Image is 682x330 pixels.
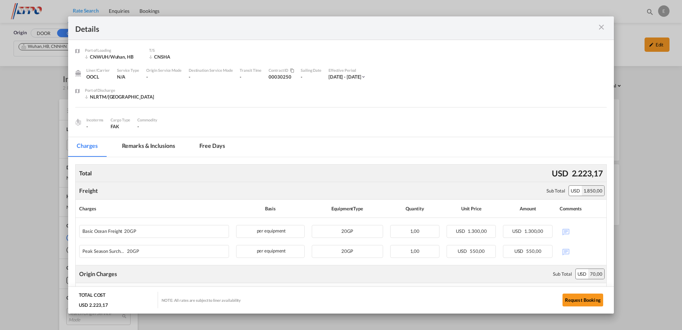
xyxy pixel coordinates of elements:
[189,67,233,74] div: Destination Service Mode
[74,118,82,126] img: cargo.png
[189,74,233,80] div: -
[85,94,154,100] div: NLRTM/Rotterdam
[85,47,142,54] div: Port of Loading
[470,248,485,254] span: 550,00
[570,166,605,181] div: 2.223,17
[117,74,125,80] span: N/A
[514,248,525,254] span: USD
[149,54,206,60] div: CNSHA
[77,167,93,179] div: Total
[240,74,261,80] div: -
[79,292,106,302] div: TOTAL COST
[526,248,541,254] span: 550,00
[236,245,304,258] div: per equipment
[546,187,565,194] div: Sub Total
[146,74,182,80] div: -
[361,74,366,79] md-icon: icon-chevron-down
[556,200,606,218] th: Comments
[301,74,321,80] div: -
[410,228,420,234] span: 1,00
[111,117,130,123] div: Cargo Type
[269,67,301,87] div: 00030250
[236,203,304,214] div: Basis
[576,269,589,279] div: USD
[556,283,606,301] th: Comments
[79,270,117,278] div: Origin Charges
[468,228,487,234] span: 1.300,00
[79,187,97,195] div: Freight
[390,203,439,214] div: Quantity
[236,225,304,238] div: per equipment
[86,117,103,123] div: Incoterms
[86,123,103,130] div: -
[341,248,353,254] span: 20GP
[329,67,366,74] div: Effective Period
[162,297,241,303] div: NOTE: All rates are subject to liner availability
[269,67,294,74] div: Contract / Rate Agreement / Tariff / Spot Pricing Reference Number
[75,24,554,32] div: Details
[524,228,543,234] span: 1.300,00
[503,203,552,214] div: Amount
[79,302,110,308] div: USD 2.223,17
[137,117,157,123] div: Commodity
[447,203,496,214] div: Unit Price
[329,74,361,80] div: 11 Aug 2025 - 31 Aug 2025
[146,67,182,74] div: Origin Service Mode
[68,137,240,157] md-pagination-wrapper: Use the left and right arrow keys to navigate between tabs
[563,294,603,306] button: Request Booking
[301,67,321,74] div: Sailing Date
[512,228,523,234] span: USD
[85,87,154,94] div: Port of Discharge
[288,69,294,73] md-icon: icon-content-copy
[125,249,139,254] span: 20GP
[79,203,229,214] div: Charges
[86,74,110,80] div: OOCL
[149,47,206,54] div: T/S
[86,67,110,74] div: Liner/Carrier
[458,248,469,254] span: USD
[117,67,139,74] div: Service Type
[569,186,582,196] div: USD
[597,23,606,31] md-icon: icon-close m-3 fg-AAA8AD cursor
[410,248,420,254] span: 1,00
[122,229,136,234] span: 20GP
[456,228,467,234] span: USD
[85,54,142,60] div: CNWUH/Wuhan, HB
[68,137,106,157] md-tab-item: Charges
[82,225,190,234] div: Basic Ocean Freight
[582,186,604,196] div: 1.850,00
[588,269,604,279] div: 70,00
[550,166,570,181] div: USD
[113,137,184,157] md-tab-item: Remarks & Inclusions
[269,74,294,80] div: 00030250
[68,16,614,314] md-dialog: Port of ...
[341,228,353,234] span: 20GP
[560,245,603,257] div: No Comments Available
[137,124,139,129] span: -
[560,225,603,237] div: No Comments Available
[553,271,571,277] div: Sub Total
[240,67,261,74] div: Transit Time
[191,137,234,157] md-tab-item: Free days
[312,203,383,214] div: Equipment Type
[111,123,130,130] div: FAK
[82,245,190,254] div: Peak Season Surcharge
